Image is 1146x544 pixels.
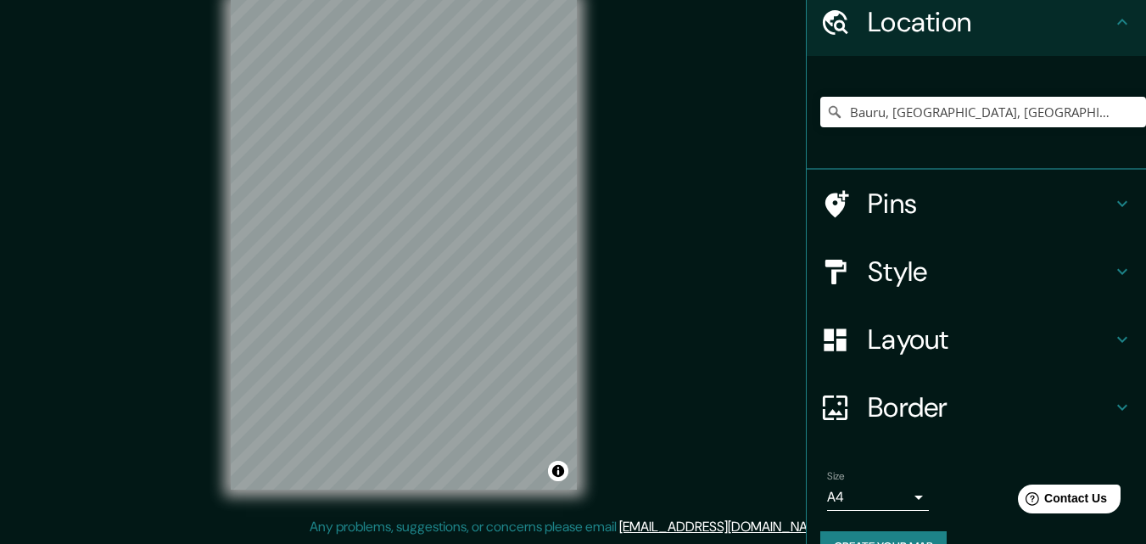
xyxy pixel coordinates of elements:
iframe: Help widget launcher [995,478,1127,525]
h4: Pins [868,187,1112,221]
p: Any problems, suggestions, or concerns please email . [310,517,831,537]
button: Toggle attribution [548,461,568,481]
div: Layout [807,306,1146,373]
div: A4 [827,484,929,511]
a: [EMAIL_ADDRESS][DOMAIN_NAME] [619,518,829,536]
h4: Layout [868,322,1112,356]
input: Pick your city or area [820,97,1146,127]
h4: Border [868,390,1112,424]
label: Size [827,469,845,484]
div: Border [807,373,1146,441]
h4: Location [868,5,1112,39]
div: Pins [807,170,1146,238]
h4: Style [868,255,1112,289]
div: Style [807,238,1146,306]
